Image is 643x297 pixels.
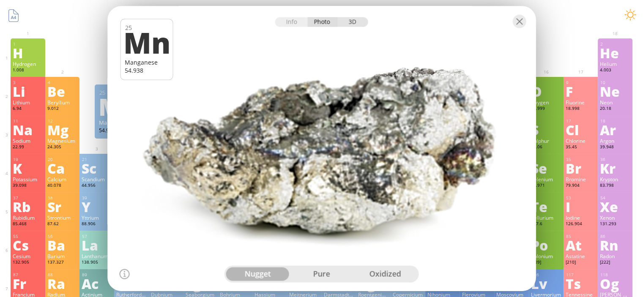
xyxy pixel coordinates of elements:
[13,144,43,151] div: 22.99
[566,84,596,98] div: F
[13,123,43,136] div: Na
[600,60,630,67] div: Helium
[353,267,417,281] div: oxidized
[82,259,112,266] div: 138.905
[531,99,561,106] div: Oxygen
[123,27,167,56] div: Mn
[4,4,639,22] h1: Talbica. Interactive chemistry
[600,80,630,85] div: 10
[13,60,43,67] div: Hydrogen
[338,17,368,27] div: 3D
[13,259,43,266] div: 132.905
[82,195,112,201] div: 39
[600,161,630,175] div: Kr
[13,214,43,221] div: Rubidium
[600,200,630,213] div: Xe
[47,161,78,175] div: Ca
[531,200,561,213] div: Te
[566,137,596,144] div: Chlorine
[48,118,78,124] div: 12
[82,234,112,239] div: 57
[47,214,78,221] div: Strontium
[600,123,630,136] div: Ar
[47,253,78,259] div: Barium
[82,238,112,252] div: La
[47,99,78,106] div: Beryllium
[600,214,630,221] div: Xenon
[13,234,43,239] div: 55
[13,137,43,144] div: Sodium
[99,127,137,134] div: 54.938
[531,161,561,175] div: Se
[566,234,596,239] div: 85
[99,100,137,113] div: Mn
[48,80,78,85] div: 4
[566,277,596,290] div: Ts
[600,195,630,201] div: 54
[566,253,596,259] div: Astatine
[13,238,43,252] div: Cs
[600,234,630,239] div: 86
[566,80,596,85] div: 9
[531,238,561,252] div: Po
[13,67,43,74] div: 1.008
[47,123,78,136] div: Mg
[531,272,561,278] div: 116
[82,277,112,290] div: Ac
[47,176,78,183] div: Calcium
[566,195,596,201] div: 53
[13,176,43,183] div: Potassium
[531,253,561,259] div: Polonium
[566,183,596,189] div: 79.904
[13,253,43,259] div: Cesium
[13,161,43,175] div: K
[48,272,78,278] div: 88
[47,183,78,189] div: 40.078
[13,41,43,47] div: 1
[48,157,78,162] div: 20
[47,84,78,98] div: Be
[566,200,596,213] div: I
[226,267,290,281] div: nugget
[600,99,630,106] div: Neon
[566,118,596,124] div: 17
[125,66,168,74] div: 54.938
[47,259,78,266] div: 137.327
[13,46,43,60] div: H
[600,144,630,151] div: 39.948
[13,221,43,228] div: 85.468
[566,176,596,183] div: Bromine
[13,157,43,162] div: 19
[531,80,561,85] div: 8
[531,118,561,124] div: 16
[13,200,43,213] div: Rb
[13,99,43,106] div: Lithium
[47,221,78,228] div: 87.62
[566,144,596,151] div: 35.45
[531,259,561,266] div: [209]
[531,214,561,221] div: Tellurium
[531,183,561,189] div: 78.971
[600,272,630,278] div: 118
[531,137,561,144] div: Sulphur
[13,277,43,290] div: Fr
[47,277,78,290] div: Ra
[531,123,561,136] div: S
[48,195,78,201] div: 38
[82,157,112,162] div: 21
[47,106,78,112] div: 9.012
[290,267,353,281] div: pure
[566,272,596,278] div: 117
[600,176,630,183] div: Krypton
[566,161,596,175] div: Br
[99,89,137,96] div: 25
[13,272,43,278] div: 87
[600,253,630,259] div: Radon
[82,176,112,183] div: Scandium
[99,119,137,126] div: Manganese
[566,157,596,162] div: 35
[47,238,78,252] div: Ba
[82,161,112,175] div: Sc
[275,17,308,27] div: Info
[82,183,112,189] div: 44.956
